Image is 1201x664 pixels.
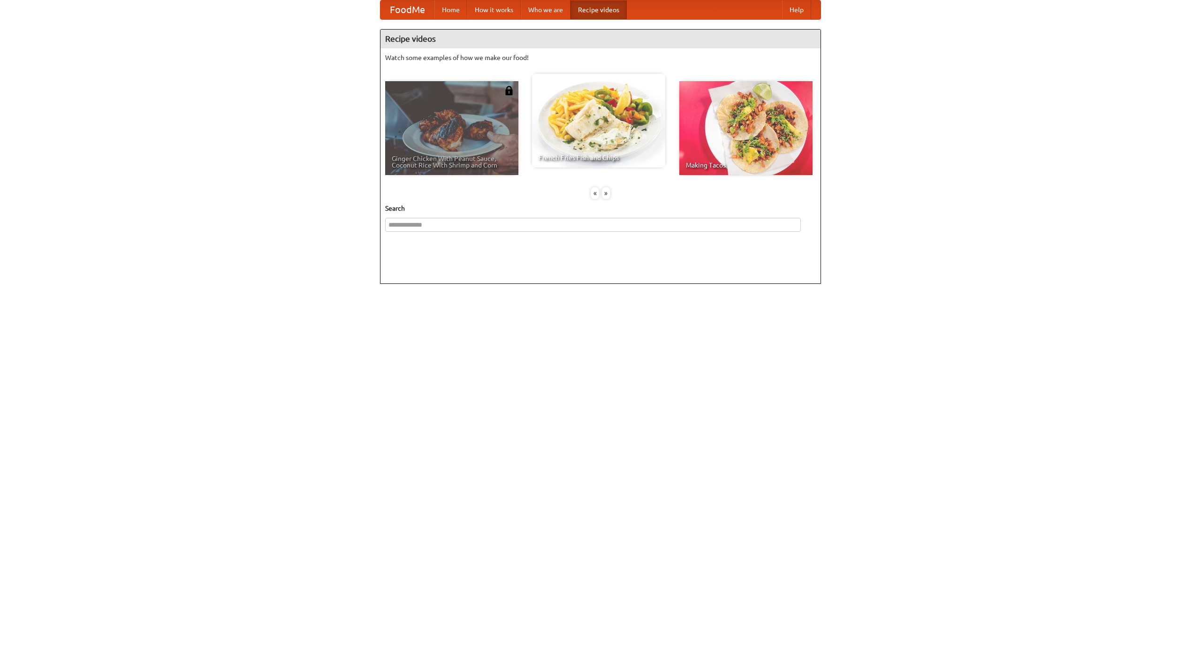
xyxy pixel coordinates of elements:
a: Who we are [521,0,570,19]
a: Help [782,0,811,19]
a: Making Tacos [679,81,813,175]
h4: Recipe videos [380,30,821,48]
span: Making Tacos [686,162,806,168]
div: » [602,187,610,199]
img: 483408.png [504,86,514,95]
div: « [591,187,599,199]
a: How it works [467,0,521,19]
a: French Fries Fish and Chips [532,74,665,168]
p: Watch some examples of how we make our food! [385,53,816,62]
h5: Search [385,204,816,213]
a: Recipe videos [570,0,627,19]
a: FoodMe [380,0,434,19]
span: French Fries Fish and Chips [539,154,659,161]
a: Home [434,0,467,19]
